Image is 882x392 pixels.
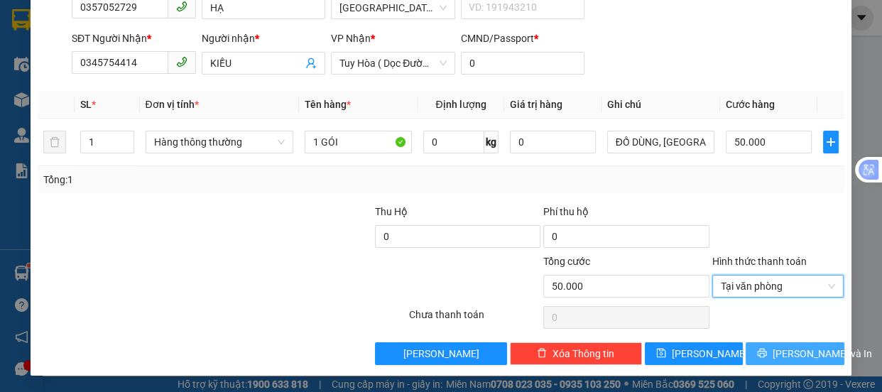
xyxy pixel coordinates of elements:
span: save [656,348,666,359]
span: Thu Hộ [375,206,408,217]
div: SĐT Người Nhận [72,31,196,46]
span: [PERSON_NAME] và In [773,346,872,361]
span: [PERSON_NAME] [672,346,748,361]
div: Chưa thanh toán [408,307,543,332]
span: Đơn vị tính [146,99,199,110]
span: Cước hàng [726,99,775,110]
span: printer [757,348,767,359]
div: PHỤNG [12,44,156,61]
label: Hình thức thanh toán [712,256,807,267]
span: Định lượng [435,99,486,110]
div: Tổng: 1 [43,172,342,187]
div: 0 [166,83,266,100]
span: SL [80,99,92,110]
input: VD: Bàn, Ghế [305,131,412,153]
span: phone [176,56,187,67]
span: user-add [305,58,317,69]
div: [GEOGRAPHIC_DATA] [12,12,156,44]
button: [PERSON_NAME] [375,342,507,365]
div: CMND/Passport [461,31,585,46]
span: VP Nhận [331,33,371,44]
span: Tổng cước [543,256,590,267]
button: plus [823,131,839,153]
span: kg [484,131,499,153]
button: delete [43,131,66,153]
button: deleteXóa Thông tin [510,342,642,365]
div: PHỤNG [166,46,266,63]
span: plus [824,136,838,148]
span: Nhận: [166,13,200,28]
div: Người nhận [202,31,326,46]
button: printer[PERSON_NAME] và In [746,342,844,365]
th: Ghi chú [601,91,720,119]
span: Tại văn phòng [721,276,836,297]
span: delete [537,348,547,359]
span: Xóa Thông tin [552,346,614,361]
input: 0 [510,131,596,153]
span: Gửi: [12,12,34,27]
div: Phí thu hộ [543,204,709,225]
span: Tên hàng [305,99,351,110]
span: [PERSON_NAME] [403,346,479,361]
span: Hàng thông thường [154,131,285,153]
button: save[PERSON_NAME] [645,342,743,365]
div: Quy Nhơn [166,12,266,46]
span: Tuy Hòa ( Dọc Đường ) [339,53,447,74]
span: phone [176,1,187,12]
span: Giá trị hàng [510,99,562,110]
div: 0967551073 [12,61,156,81]
input: Ghi Chú [607,131,714,153]
div: 0967551073 [166,63,266,83]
